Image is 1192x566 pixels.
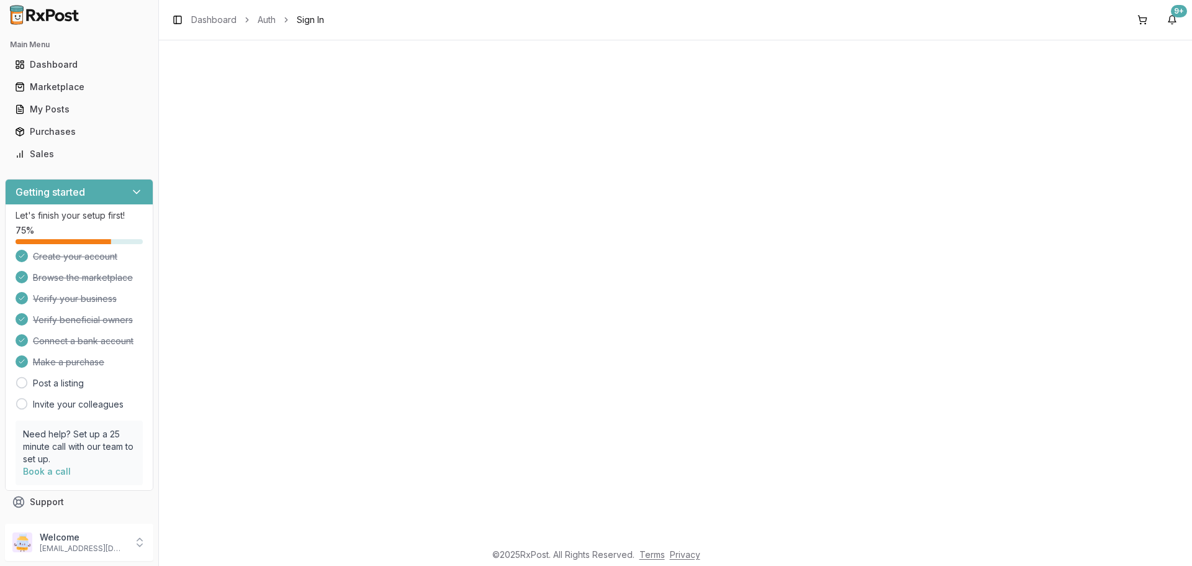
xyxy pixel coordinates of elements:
span: Make a purchase [33,356,104,368]
span: Browse the marketplace [33,272,133,284]
div: 9+ [1171,5,1187,17]
button: Sales [5,144,153,164]
div: My Posts [15,103,143,116]
span: Create your account [33,250,117,263]
button: Support [5,491,153,513]
a: Marketplace [10,76,148,98]
a: Privacy [670,549,700,560]
button: Dashboard [5,55,153,75]
a: Dashboard [10,53,148,76]
div: Dashboard [15,58,143,71]
a: Sales [10,143,148,165]
img: RxPost Logo [5,5,84,25]
button: My Posts [5,99,153,119]
a: Auth [258,14,276,26]
div: Purchases [15,126,143,138]
div: Marketplace [15,81,143,93]
button: Purchases [5,122,153,142]
button: Marketplace [5,77,153,97]
a: Post a listing [33,377,84,390]
h2: Main Menu [10,40,148,50]
span: Sign In [297,14,324,26]
h3: Getting started [16,185,85,199]
span: Connect a bank account [33,335,133,347]
button: Feedback [5,513,153,536]
span: Verify beneficial owners [33,314,133,326]
p: Let's finish your setup first! [16,209,143,222]
a: Terms [639,549,665,560]
a: Purchases [10,121,148,143]
button: 9+ [1162,10,1182,30]
span: Feedback [30,518,72,531]
span: 75 % [16,224,34,237]
p: Welcome [40,531,126,544]
a: My Posts [10,98,148,121]
img: User avatar [12,532,32,552]
a: Dashboard [191,14,237,26]
nav: breadcrumb [191,14,324,26]
a: Book a call [23,466,71,477]
a: Invite your colleagues [33,398,124,411]
div: Sales [15,148,143,160]
p: Need help? Set up a 25 minute call with our team to set up. [23,428,135,465]
p: [EMAIL_ADDRESS][DOMAIN_NAME] [40,544,126,554]
span: Verify your business [33,293,117,305]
